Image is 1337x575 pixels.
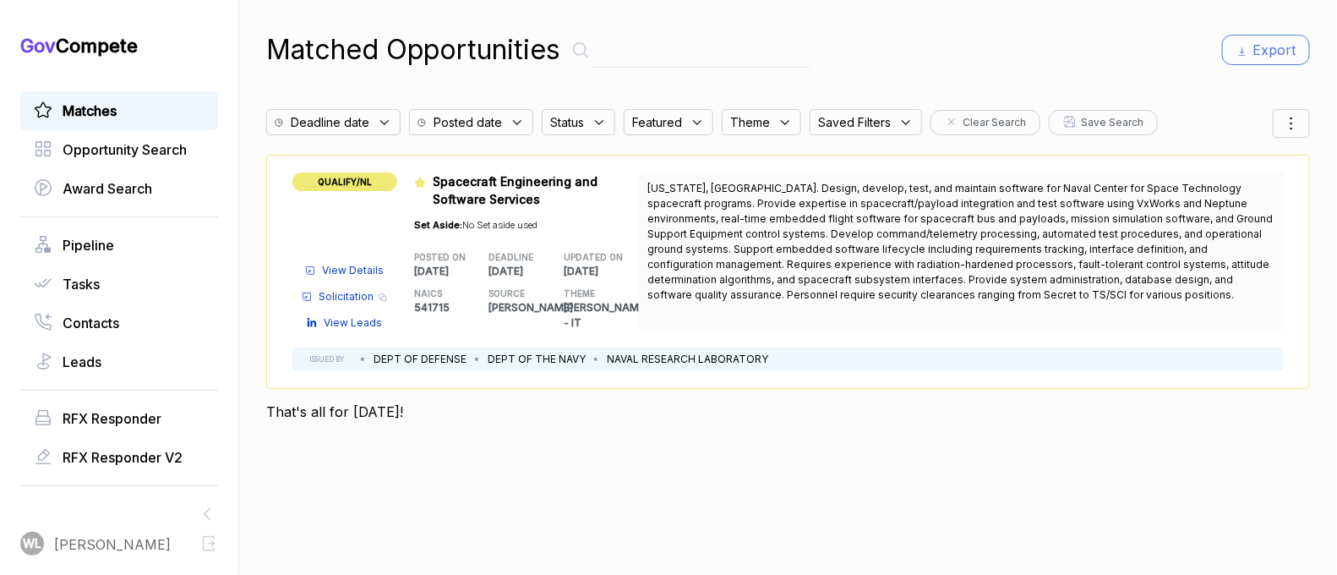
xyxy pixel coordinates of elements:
span: Deadline date [291,113,369,131]
a: Opportunity Search [34,140,205,160]
button: Save Search [1049,110,1158,135]
h5: DEADLINE [489,251,538,264]
span: Award Search [63,178,152,199]
li: DEPT OF DEFENSE [374,352,467,367]
p: [PERSON_NAME] - IT [564,300,639,331]
h5: THEME [564,287,612,300]
h1: Matched Opportunities [266,30,560,70]
span: Opportunity Search [63,140,187,160]
span: Gov [20,35,56,57]
span: Tasks [63,274,100,294]
span: Set Aside: [414,219,462,231]
span: Saved Filters [818,113,891,131]
a: RFX Responder [34,408,205,429]
span: View Details [322,263,384,278]
span: QUALIFY/NL [292,172,397,191]
span: Solicitation [319,289,374,304]
span: WL [23,535,41,553]
span: Featured [632,113,682,131]
span: Save Search [1081,115,1143,130]
a: Solicitation [302,289,374,304]
p: That's all for [DATE]! [266,402,1310,422]
span: RFX Responder [63,408,161,429]
span: Clear Search [963,115,1026,130]
span: Leads [63,352,101,372]
span: Status [550,113,584,131]
p: [PERSON_NAME] [489,300,565,315]
span: RFX Responder V2 [63,447,183,468]
span: Matches [63,101,117,121]
h1: Compete [20,34,218,57]
span: Spacecraft Engineering and Software Services [433,174,598,206]
a: Tasks [34,274,205,294]
p: [DATE] [414,264,489,279]
span: View Leads [324,315,382,331]
p: [DATE] [489,264,565,279]
h5: POSTED ON [414,251,462,264]
p: 541715 [414,300,489,315]
button: Clear Search [930,110,1040,135]
h5: SOURCE [489,287,538,300]
span: [US_STATE], [GEOGRAPHIC_DATA]. Design, develop, test, and maintain software for Naval Center for ... [647,182,1273,301]
a: RFX Responder V2 [34,447,205,468]
h5: ISSUED BY [309,354,344,364]
a: Matches [34,101,205,121]
button: Export [1222,35,1310,65]
span: No Set aside used [462,219,538,231]
span: Theme [730,113,770,131]
span: Posted date [434,113,502,131]
a: Contacts [34,313,205,333]
span: Contacts [63,313,119,333]
h5: UPDATED ON [564,251,612,264]
h5: NAICS [414,287,462,300]
a: Award Search [34,178,205,199]
a: Pipeline [34,235,205,255]
span: [PERSON_NAME] [54,534,171,555]
a: Leads [34,352,205,372]
li: NAVAL RESEARCH LABORATORY [607,352,768,367]
p: [DATE] [564,264,639,279]
li: DEPT OF THE NAVY [488,352,586,367]
span: Pipeline [63,235,114,255]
